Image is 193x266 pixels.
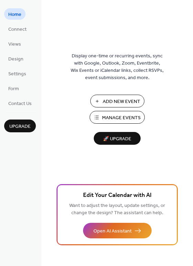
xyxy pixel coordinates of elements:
[8,41,21,48] span: Views
[83,191,152,200] span: Edit Your Calendar with AI
[98,134,136,144] span: 🚀 Upgrade
[83,223,152,238] button: Open AI Assistant
[8,70,26,78] span: Settings
[93,228,132,235] span: Open AI Assistant
[69,201,165,218] span: Want to adjust the layout, update settings, or change the design? The assistant can help.
[90,95,144,107] button: Add New Event
[4,120,36,132] button: Upgrade
[8,100,32,107] span: Contact Us
[103,98,140,105] span: Add New Event
[8,26,27,33] span: Connect
[8,85,19,93] span: Form
[4,83,23,94] a: Form
[4,68,30,79] a: Settings
[4,53,28,64] a: Design
[4,8,26,20] a: Home
[90,111,145,124] button: Manage Events
[94,132,141,145] button: 🚀 Upgrade
[4,97,36,109] a: Contact Us
[4,38,25,49] a: Views
[71,53,164,82] span: Display one-time or recurring events, sync with Google, Outlook, Zoom, Eventbrite, Wix Events or ...
[102,114,141,122] span: Manage Events
[9,123,31,130] span: Upgrade
[8,11,21,18] span: Home
[8,56,23,63] span: Design
[4,23,31,35] a: Connect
